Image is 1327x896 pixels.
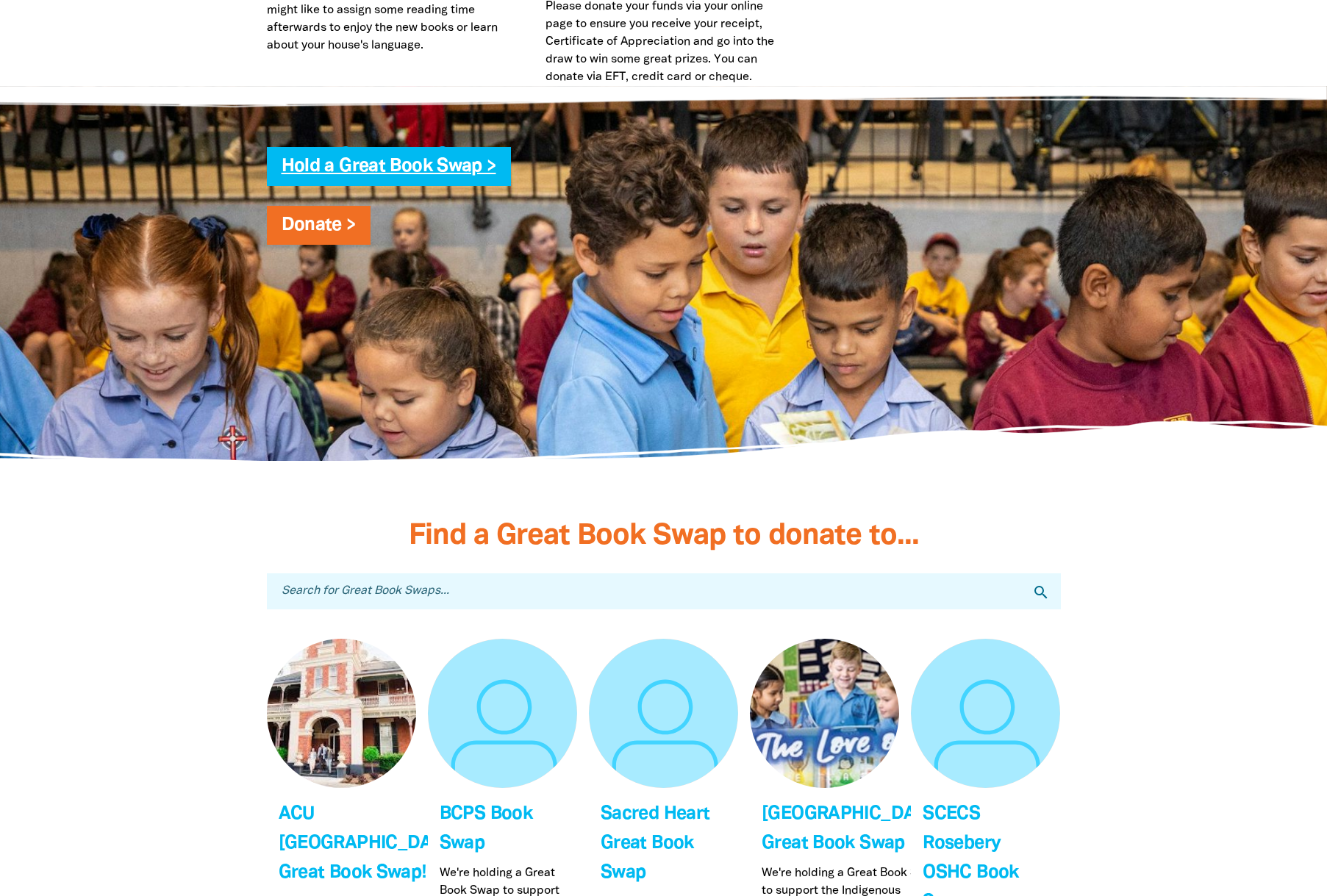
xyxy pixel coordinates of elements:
[409,523,919,550] span: Find a Great Book Swap to donate to...
[282,158,496,175] a: Hold a Great Book Swap >
[282,217,356,234] a: Donate >
[1032,584,1050,601] i: search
